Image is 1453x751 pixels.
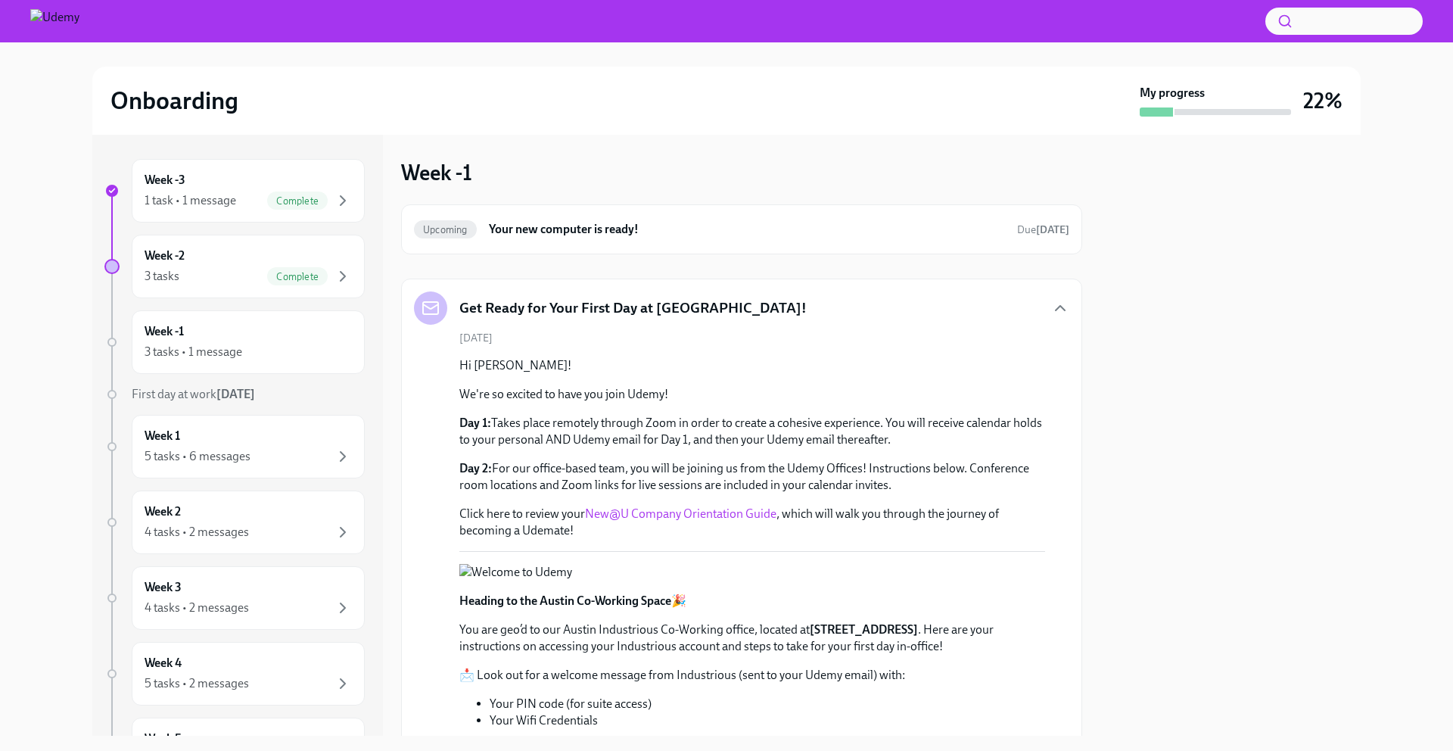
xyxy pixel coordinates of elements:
strong: [DATE] [1036,223,1069,236]
h6: Your new computer is ready! [489,221,1005,238]
a: Week 34 tasks • 2 messages [104,566,365,630]
strong: [DATE] [216,387,255,401]
li: Your Wifi Credentials [490,712,1045,729]
a: First day at work[DATE] [104,386,365,403]
a: New@U Company Orientation Guide [585,506,776,521]
h6: Week -1 [145,323,184,340]
h3: 22% [1303,87,1343,114]
p: 🎉 [459,593,1045,609]
p: 📩 Look out for a welcome message from Industrious (sent to your Udemy email) with: [459,667,1045,684]
h2: Onboarding [110,86,238,116]
div: 5 tasks • 6 messages [145,448,250,465]
span: Complete [267,195,328,207]
a: UpcomingYour new computer is ready!Due[DATE] [414,217,1069,242]
div: 4 tasks • 2 messages [145,524,249,541]
div: 1 task • 1 message [145,192,236,209]
div: 3 tasks • 1 message [145,344,242,360]
a: Week -31 task • 1 messageComplete [104,159,365,223]
div: 3 tasks [145,268,179,285]
span: Complete [267,271,328,282]
h6: Week -3 [145,172,185,189]
h6: Week 1 [145,428,180,444]
p: Click here to review your , which will walk you through the journey of becoming a Udemate! [459,506,1045,539]
a: Week -13 tasks • 1 message [104,310,365,374]
span: [DATE] [459,331,493,345]
span: Due [1017,223,1069,236]
p: Takes place remotely through Zoom in order to create a cohesive experience. You will receive cale... [459,415,1045,448]
a: Week -23 tasksComplete [104,235,365,298]
strong: Heading to the Austin Co-Working Space [459,594,671,608]
a: Week 24 tasks • 2 messages [104,491,365,554]
p: You are geo’d to our Austin Industrious Co-Working office, located at . Here are your instruction... [459,622,1045,655]
strong: Day 1: [459,416,491,430]
div: 4 tasks • 2 messages [145,600,249,616]
div: 5 tasks • 2 messages [145,675,249,692]
h6: Week 5 [145,731,182,747]
li: Your PIN code (for suite access) [490,696,1045,712]
h5: Get Ready for Your First Day at [GEOGRAPHIC_DATA]! [459,298,807,318]
span: First day at work [132,387,255,401]
span: Upcoming [414,224,477,235]
strong: My progress [1140,85,1205,101]
h6: Week 3 [145,579,182,596]
p: For our office-based team, you will be joining us from the Udemy Offices! Instructions below. Con... [459,460,1045,494]
p: We're so excited to have you join Udemy! [459,386,1045,403]
span: August 23rd, 2025 14:00 [1017,223,1069,237]
button: Zoom image [459,564,899,581]
p: Hi [PERSON_NAME]! [459,357,1045,374]
h3: Week -1 [401,159,472,186]
h6: Week 4 [145,655,182,672]
strong: Day 2: [459,461,492,475]
h6: Week -2 [145,248,185,264]
img: Udemy [30,9,79,33]
a: Week 15 tasks • 6 messages [104,415,365,478]
a: Week 45 tasks • 2 messages [104,642,365,706]
strong: [STREET_ADDRESS] [810,622,918,637]
h6: Week 2 [145,503,181,520]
